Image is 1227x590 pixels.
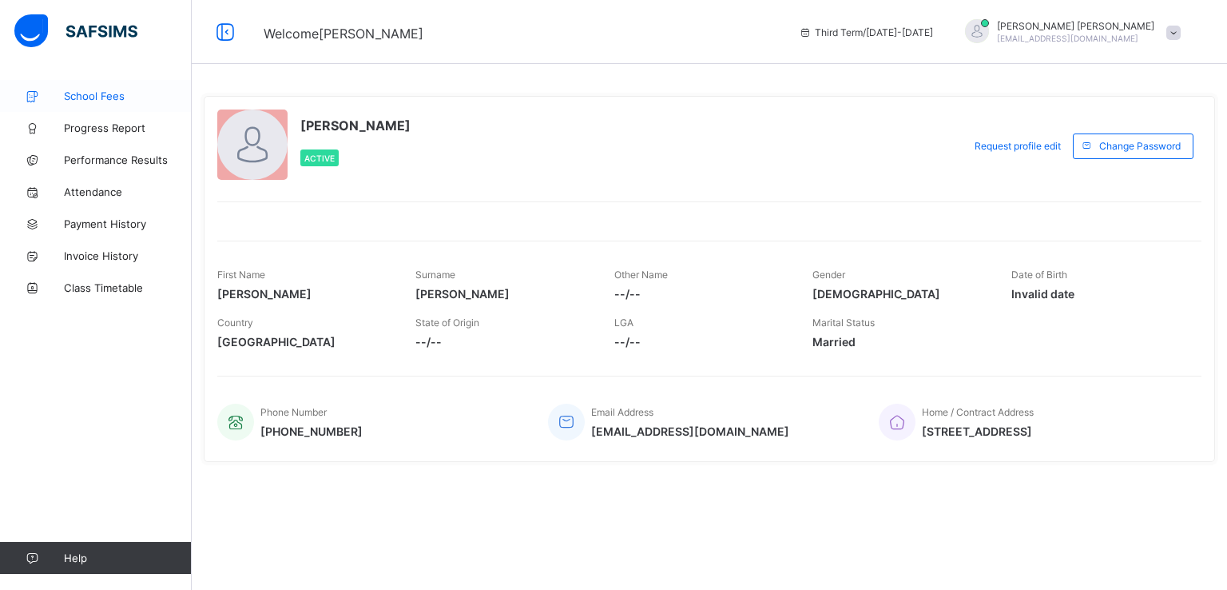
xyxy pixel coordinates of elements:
[217,269,265,281] span: First Name
[300,118,411,134] span: [PERSON_NAME]
[591,406,653,418] span: Email Address
[591,425,789,438] span: [EMAIL_ADDRESS][DOMAIN_NAME]
[64,552,191,564] span: Help
[415,287,590,301] span: [PERSON_NAME]
[260,406,327,418] span: Phone Number
[1011,269,1067,281] span: Date of Birth
[997,34,1138,43] span: [EMAIL_ADDRESS][DOMAIN_NAME]
[64,281,192,294] span: Class Timetable
[217,287,391,301] span: [PERSON_NAME]
[922,406,1034,418] span: Home / Contract Address
[264,26,423,42] span: Welcome [PERSON_NAME]
[14,14,137,48] img: safsims
[812,269,845,281] span: Gender
[415,335,590,349] span: --/--
[217,317,253,329] span: Country
[614,335,788,349] span: --/--
[64,185,192,198] span: Attendance
[997,20,1154,32] span: [PERSON_NAME] [PERSON_NAME]
[812,335,987,349] span: Married
[614,287,788,301] span: --/--
[922,425,1034,438] span: [STREET_ADDRESS]
[415,317,479,329] span: State of Origin
[975,140,1061,152] span: Request profile edit
[1011,287,1185,301] span: Invalid date
[812,287,987,301] span: [DEMOGRAPHIC_DATA]
[64,249,192,262] span: Invoice History
[64,90,192,102] span: School Fees
[799,26,933,38] span: session/term information
[64,217,192,230] span: Payment History
[949,19,1189,46] div: MohammadShakeel
[260,425,363,438] span: [PHONE_NUMBER]
[64,153,192,166] span: Performance Results
[64,122,192,134] span: Progress Report
[614,269,668,281] span: Other Name
[812,317,875,329] span: Marital Status
[614,317,633,329] span: LGA
[415,269,455,281] span: Surname
[217,335,391,349] span: [GEOGRAPHIC_DATA]
[304,153,335,163] span: Active
[1099,140,1181,152] span: Change Password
